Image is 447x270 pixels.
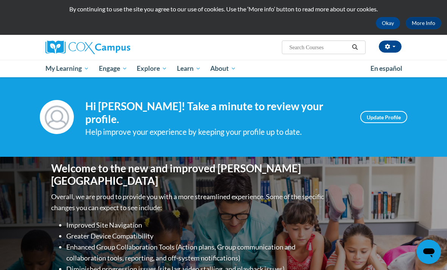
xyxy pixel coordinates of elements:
img: Profile Image [40,100,74,134]
li: Enhanced Group Collaboration Tools (Action plans, Group communication and collaboration tools, re... [66,242,326,264]
h4: Hi [PERSON_NAME]! Take a minute to review your profile. [85,100,349,125]
iframe: Button to launch messaging window [417,240,441,264]
a: Update Profile [360,111,407,123]
a: En español [366,61,407,76]
a: More Info [406,17,441,29]
input: Search Courses [289,43,349,52]
p: Overall, we are proud to provide you with a more streamlined experience. Some of the specific cha... [51,191,326,213]
button: Account Settings [379,41,402,53]
p: By continuing to use the site you agree to our use of cookies. Use the ‘More info’ button to read... [6,5,441,13]
h1: Welcome to the new and improved [PERSON_NAME][GEOGRAPHIC_DATA] [51,162,326,187]
a: Engage [94,60,132,77]
span: En español [370,64,402,72]
span: Learn [177,64,201,73]
button: Search [349,43,361,52]
div: Main menu [40,60,407,77]
button: Okay [376,17,400,29]
li: Greater Device Compatibility [66,231,326,242]
div: Help improve your experience by keeping your profile up to date. [85,126,349,138]
img: Cox Campus [45,41,130,54]
a: Cox Campus [45,41,156,54]
a: About [206,60,241,77]
span: My Learning [45,64,89,73]
span: About [210,64,236,73]
a: Learn [172,60,206,77]
a: My Learning [41,60,94,77]
a: Explore [132,60,172,77]
span: Explore [137,64,167,73]
span: Engage [99,64,127,73]
li: Improved Site Navigation [66,220,326,231]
